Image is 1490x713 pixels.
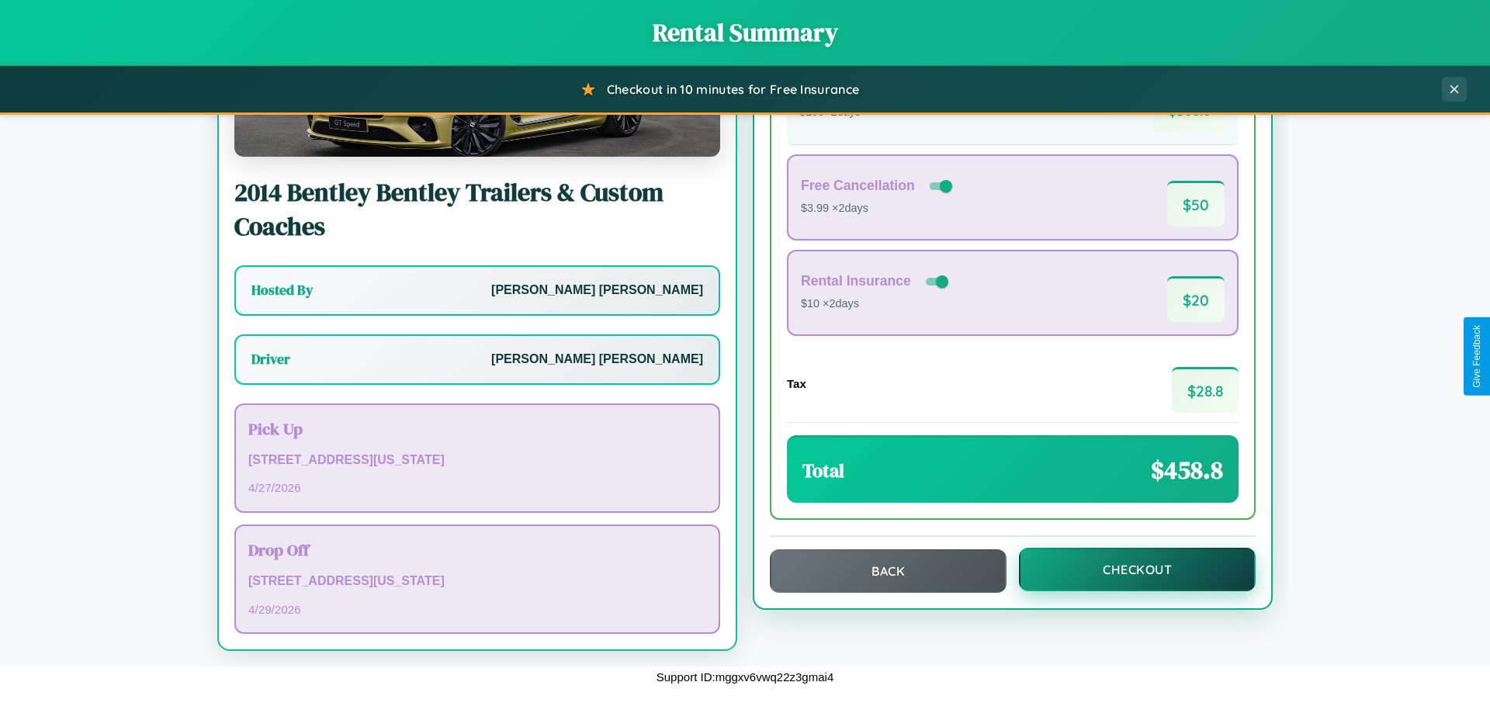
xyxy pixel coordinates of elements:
[657,666,833,687] p: Support ID: mggxv6vwq22z3gmai4
[802,458,844,483] h3: Total
[1471,325,1482,388] div: Give Feedback
[16,16,1474,50] h1: Rental Summary
[234,175,720,244] h2: 2014 Bentley Bentley Trailers & Custom Coaches
[770,549,1007,593] button: Back
[248,538,706,561] h3: Drop Off
[1019,548,1256,591] button: Checkout
[251,350,290,369] h3: Driver
[248,570,706,593] p: [STREET_ADDRESS][US_STATE]
[1167,181,1225,227] span: $ 50
[1167,276,1225,322] span: $ 20
[801,199,955,219] p: $3.99 × 2 days
[248,417,706,440] h3: Pick Up
[251,281,313,299] h3: Hosted By
[607,81,859,97] span: Checkout in 10 minutes for Free Insurance
[248,477,706,498] p: 4 / 27 / 2026
[787,377,806,390] h4: Tax
[1151,453,1223,487] span: $ 458.8
[801,273,911,289] h4: Rental Insurance
[801,294,951,314] p: $10 × 2 days
[248,449,706,472] p: [STREET_ADDRESS][US_STATE]
[801,178,915,194] h4: Free Cancellation
[248,599,706,620] p: 4 / 29 / 2026
[491,348,703,371] p: [PERSON_NAME] [PERSON_NAME]
[491,279,703,302] p: [PERSON_NAME] [PERSON_NAME]
[1172,367,1239,413] span: $ 28.8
